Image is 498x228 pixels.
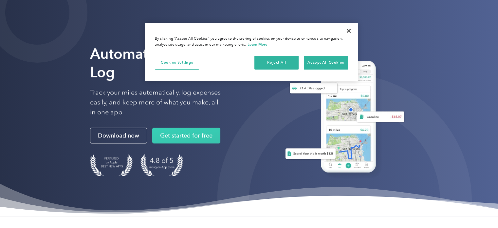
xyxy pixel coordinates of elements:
[90,88,221,117] p: Track your miles automatically, log expenses easily, and keep more of what you make, all in one app
[152,128,220,143] a: Get started for free
[90,128,147,143] a: Download now
[155,56,199,70] button: Cookies Settings
[140,154,183,176] img: 4.9 out of 5 stars on the app store
[90,154,133,176] img: Badge for Featured by Apple Best New Apps
[155,36,348,48] div: By clicking “Accept All Cookies”, you agree to the storing of cookies on your device to enhance s...
[90,45,248,81] strong: Automate Your Mileage Log
[341,24,356,38] button: Close
[145,23,358,81] div: Cookie banner
[145,23,358,81] div: Privacy
[304,56,348,70] button: Accept All Cookies
[254,56,299,70] button: Reject All
[248,42,267,47] a: More information about your privacy, opens in a new tab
